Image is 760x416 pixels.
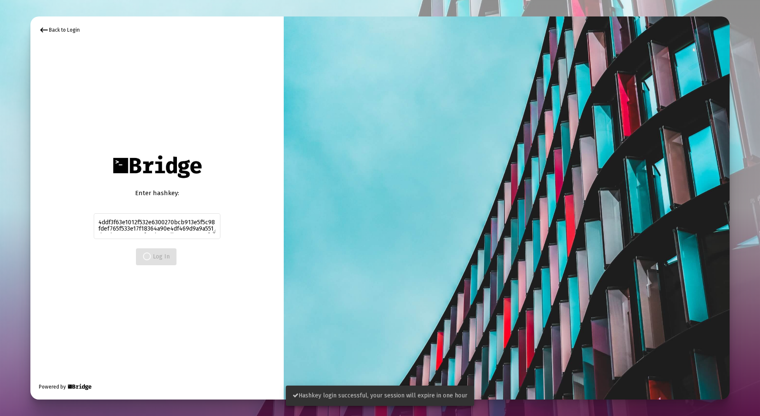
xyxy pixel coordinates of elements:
span: Log In [143,253,170,260]
div: Powered by [39,383,92,391]
span: Hashkey login successful, your session will expire in one hour [293,392,467,399]
div: Enter hashkey: [94,189,220,197]
button: Log In [136,248,176,265]
img: Bridge Financial Technology Logo [67,383,92,391]
img: Bridge Financial Technology Logo [109,151,205,182]
mat-icon: keyboard_backspace [39,25,49,35]
div: Back to Login [39,25,80,35]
